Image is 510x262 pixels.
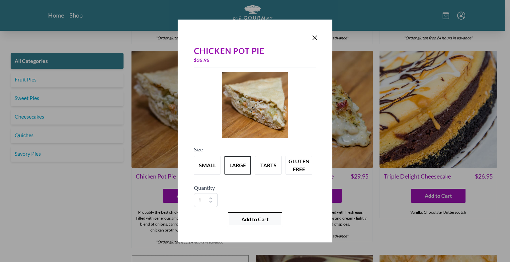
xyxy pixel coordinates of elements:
div: Chicken Pot Pie [194,46,316,56]
button: Variant Swatch [255,156,282,175]
img: Product Image [222,72,288,138]
h5: Quantity [194,184,316,192]
h5: Size [194,145,316,153]
button: Add to Cart [228,212,282,226]
button: Close panel [311,34,319,42]
span: Add to Cart [241,215,269,223]
button: Variant Swatch [194,156,220,175]
button: Variant Swatch [224,156,251,175]
div: $ 35.95 [194,56,316,65]
button: Variant Swatch [286,156,312,175]
a: Product Image [222,72,288,140]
